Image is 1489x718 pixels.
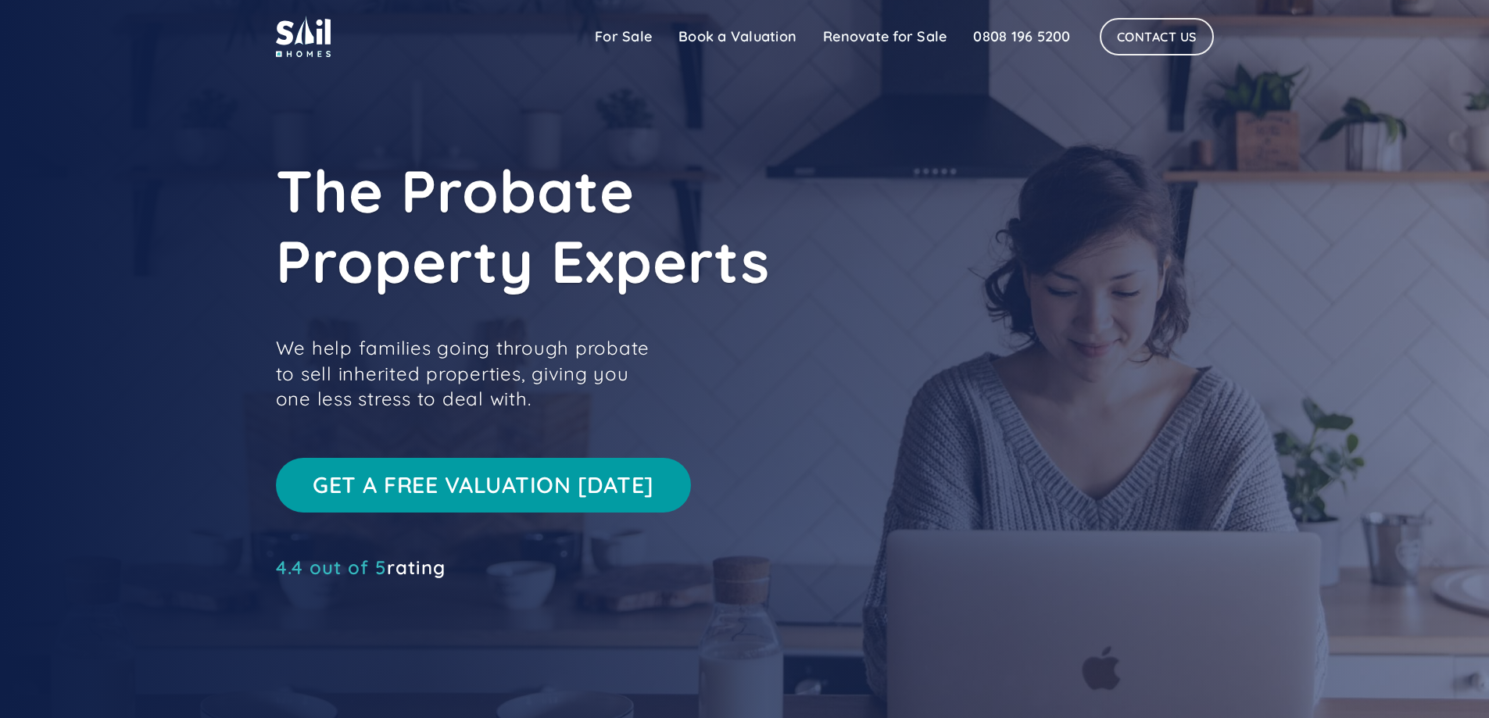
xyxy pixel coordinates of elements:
[582,21,665,52] a: For Sale
[276,16,331,57] img: sail home logo
[665,21,810,52] a: Book a Valuation
[276,458,692,513] a: Get a free valuation [DATE]
[810,21,960,52] a: Renovate for Sale
[276,155,979,296] h1: The Probate Property Experts
[276,559,446,575] div: rating
[276,559,446,575] a: 4.4 out of 5rating
[276,555,387,579] span: 4.4 out of 5
[960,21,1083,52] a: 0808 196 5200
[1100,18,1214,55] a: Contact Us
[276,583,510,602] iframe: Customer reviews powered by Trustpilot
[276,335,667,411] p: We help families going through probate to sell inherited properties, giving you one less stress t...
